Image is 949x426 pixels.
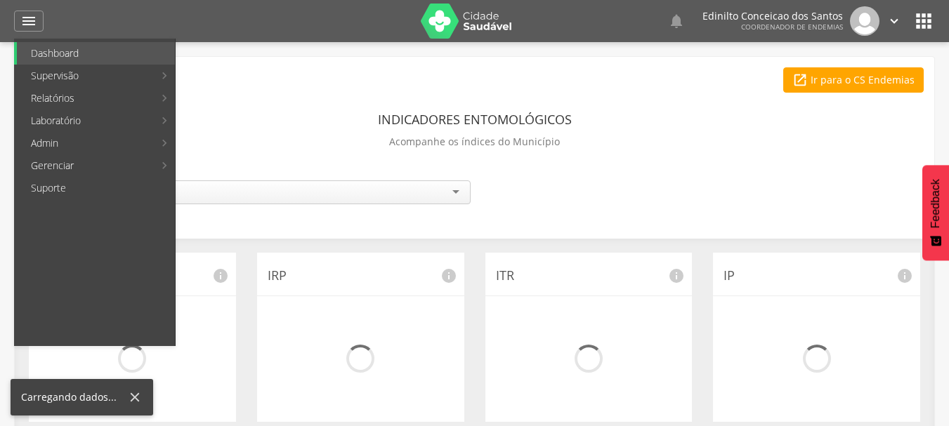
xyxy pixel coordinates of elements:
a: Gerenciar [17,154,154,177]
header: Indicadores Entomológicos [378,107,572,132]
i:  [668,13,685,29]
a: Ir para o CS Endemias [783,67,924,93]
i: info [212,267,229,284]
a: Relatórios [17,87,154,109]
p: IP [724,267,910,285]
div: Carregando dados... [21,390,127,404]
p: Edinilto Conceicao dos Santos [702,11,843,21]
a: Admin [17,132,154,154]
i: info [896,267,913,284]
i: info [668,267,685,284]
a: Laboratório [17,109,154,132]
span: Feedback [929,179,942,228]
a:  [14,11,44,32]
p: IRP [268,267,454,285]
i:  [792,72,808,88]
i: info [440,267,457,284]
a:  [668,6,685,36]
i:  [20,13,37,29]
a: Supervisão [17,65,154,87]
p: ITR [496,267,682,285]
button: Feedback - Mostrar pesquisa [922,165,949,260]
p: Acompanhe os índices do Município [389,132,560,152]
span: Coordenador de Endemias [741,22,843,32]
i:  [886,13,902,29]
a: Dashboard [17,42,175,65]
a: Suporte [17,177,175,199]
i:  [912,10,935,32]
a:  [886,6,902,36]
